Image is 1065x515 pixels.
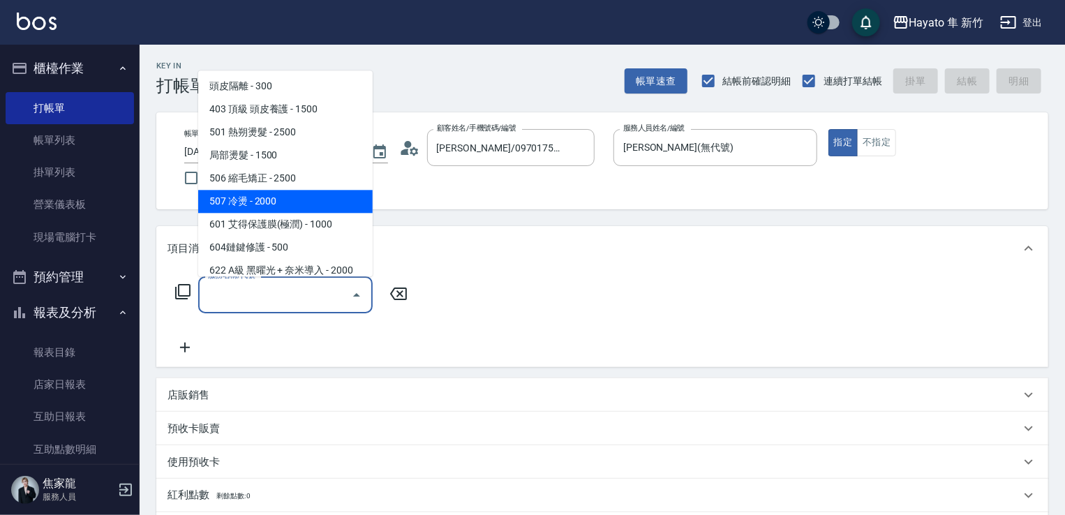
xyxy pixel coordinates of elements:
[198,75,373,98] span: 頭皮隔離 - 300
[167,488,251,503] p: 紅利點數
[167,388,209,403] p: 店販銷售
[6,221,134,253] a: 現場電腦打卡
[43,491,114,503] p: 服務人員
[6,92,134,124] a: 打帳單
[198,167,373,190] span: 506 縮毛矯正 - 2500
[43,477,114,491] h5: 焦家龍
[345,284,368,306] button: Close
[6,124,134,156] a: 帳單列表
[437,123,516,133] label: 顧客姓名/手機號碼/編號
[11,476,39,504] img: Person
[156,479,1048,512] div: 紅利點數剩餘點數: 0
[198,98,373,121] span: 403 頂級 頭皮養護 - 1500
[6,50,134,87] button: 櫃檯作業
[887,8,989,37] button: Hayato 隼 新竹
[198,213,373,236] span: 601 艾得保護膜(極潤) - 1000
[156,378,1048,412] div: 店販銷售
[216,492,251,500] span: 剩餘點數: 0
[6,433,134,465] a: 互助點數明細
[156,61,207,70] h2: Key In
[156,76,207,96] h3: 打帳單
[198,259,373,282] span: 622 A級 黑曜光 + 奈米導入 - 2000
[625,68,687,94] button: 帳單速查
[167,241,209,256] p: 項目消費
[6,294,134,331] button: 報表及分析
[198,190,373,213] span: 507 冷燙 - 2000
[6,336,134,368] a: 報表目錄
[198,236,373,259] span: 604鏈鍵修護 - 500
[857,129,896,156] button: 不指定
[623,123,685,133] label: 服務人員姓名/編號
[167,421,220,436] p: 預收卡販賣
[909,14,983,31] div: Hayato 隼 新竹
[198,121,373,144] span: 501 熱朔燙髮 - 2500
[995,10,1048,36] button: 登出
[184,128,214,139] label: 帳單日期
[6,401,134,433] a: 互助日報表
[6,156,134,188] a: 掛單列表
[17,13,57,30] img: Logo
[828,129,858,156] button: 指定
[198,144,373,167] span: 局部燙髮 - 1500
[824,74,882,89] span: 連續打單結帳
[723,74,791,89] span: 結帳前確認明細
[156,445,1048,479] div: 使用預收卡
[184,140,357,163] input: YYYY/MM/DD hh:mm
[167,455,220,470] p: 使用預收卡
[6,259,134,295] button: 預約管理
[156,226,1048,271] div: 項目消費
[363,135,396,169] button: Choose date, selected date is 2025-08-18
[852,8,880,36] button: save
[6,188,134,221] a: 營業儀表板
[156,412,1048,445] div: 預收卡販賣
[6,368,134,401] a: 店家日報表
